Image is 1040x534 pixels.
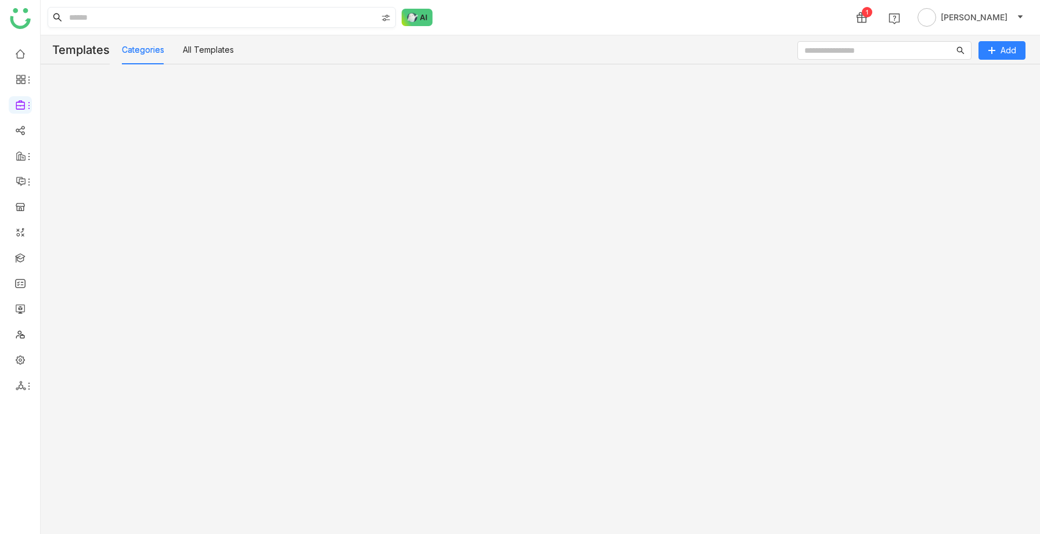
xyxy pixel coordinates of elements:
[10,8,31,29] img: logo
[41,35,110,64] div: Templates
[889,13,900,24] img: help.svg
[402,9,433,26] img: ask-buddy-normal.svg
[918,8,936,27] img: avatar
[1001,44,1016,57] span: Add
[978,41,1025,60] button: Add
[122,43,164,56] button: Categories
[183,43,234,56] button: All Templates
[941,11,1008,24] span: [PERSON_NAME]
[381,13,391,23] img: search-type.svg
[915,8,1026,27] button: [PERSON_NAME]
[862,7,872,17] div: 1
